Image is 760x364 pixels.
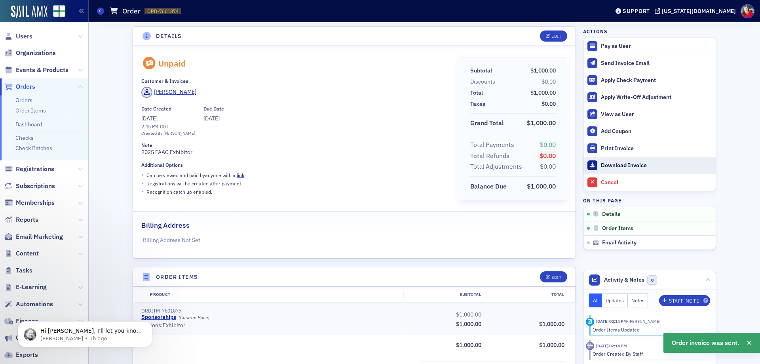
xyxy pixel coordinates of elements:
a: Tasks [4,266,32,275]
div: Edit [551,34,561,38]
span: $0.00 [540,152,556,160]
div: Send Invoice Email [601,60,712,67]
span: $1,000.00 [530,67,556,74]
button: Pay as User [583,38,716,55]
span: Megan Hughes [627,318,660,324]
button: Send Invoice Email [583,55,716,72]
h1: Order [122,6,141,16]
span: • [141,171,144,179]
div: Subtotal [470,67,492,75]
span: Total Refunds [470,151,512,161]
div: [PERSON_NAME] [163,130,195,137]
span: Discounts [470,78,498,86]
span: $1,000.00 [456,341,481,349]
div: ORDITM-7601875 [141,308,398,314]
span: $1,000.00 [530,89,556,96]
span: Orders [16,82,35,91]
span: $1,000.00 [539,320,564,328]
div: Note [141,142,152,148]
span: Total Adjustments [470,162,525,172]
a: E-Learning [4,283,47,292]
span: Email Marketing [16,233,63,241]
div: Apply Write-Off Adjustment [601,94,712,101]
span: [DATE] [141,115,158,122]
span: ORD-7601874 [147,8,179,15]
button: Apply Check Payment [583,72,716,89]
img: SailAMX [11,6,47,18]
div: Customer & Invoicee [141,78,188,84]
span: • [141,187,144,196]
p: Registrations will be created after payment. [146,180,242,187]
a: [PERSON_NAME] [141,87,196,98]
a: Events & Products [4,66,68,74]
a: Check Batches [15,145,52,152]
span: Reports [16,215,38,224]
div: Add Coupon [601,128,712,135]
a: Automations [4,300,53,309]
a: Order Items [15,107,46,114]
span: $1,000.00 [539,341,564,349]
span: Taxes [470,100,488,108]
span: Activity & Notes [604,276,644,284]
span: $1,000.00 [527,182,556,190]
span: Subtotal [470,67,495,75]
span: Profile [741,4,754,18]
span: Order invoice was sent. [672,338,739,348]
span: Registrations [16,165,54,173]
a: Organizations [4,49,56,57]
span: $0.00 [540,141,556,149]
a: Orders [15,97,32,104]
div: Staff Note [669,299,699,303]
div: Activity [586,342,594,350]
a: Print Invoice [583,140,716,157]
span: CDT [158,123,169,130]
p: Billing Address Not Set [143,236,566,244]
a: Email Marketing [4,233,63,241]
span: $0.00 [541,100,556,107]
a: Checks [15,134,34,141]
div: Support [623,8,650,15]
h4: On this page [583,197,716,204]
span: Email Activity [602,239,636,246]
a: Connect [4,334,40,342]
span: Users [16,32,32,41]
div: Grand Total [470,118,504,128]
a: Subscriptions [4,182,55,191]
span: Balance Due [470,182,509,191]
h4: Order Items [156,273,198,281]
div: Edit [551,275,561,280]
a: View Homepage [47,5,65,19]
button: [US_STATE][DOMAIN_NAME] [655,8,739,14]
time: 8/26/2025 02:14 PM [596,343,627,349]
div: Balance Due [470,182,507,191]
a: Users [4,32,32,41]
h4: Actions [583,28,608,35]
span: Total Payments [470,140,517,150]
span: $1,000.00 [456,311,481,318]
span: Total [470,89,486,97]
span: $0.00 [541,78,556,85]
h4: Details [156,32,182,40]
a: Exports [4,351,38,359]
button: Cancel [583,174,716,191]
span: Created By: [141,130,163,136]
p: Recognition catch up enabled. [146,188,212,195]
span: Organizations [16,49,56,57]
span: Order Items [602,225,633,232]
span: E-Learning [16,283,47,292]
div: Discounts [470,78,495,86]
div: Date Created [141,106,171,112]
time: 8/26/2025 02:14 PM [596,318,627,324]
div: Cancel [601,179,712,186]
div: Order Created By Staff [593,350,705,357]
span: Memberships [16,198,55,207]
span: $1,000.00 [456,320,481,328]
div: Print Invoice [601,145,712,152]
iframe: Intercom notifications message [6,305,164,360]
div: Pay as User [601,43,712,50]
div: Options: Exhibitor [141,322,398,329]
div: Due Date [203,106,224,112]
span: Content [16,249,39,258]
